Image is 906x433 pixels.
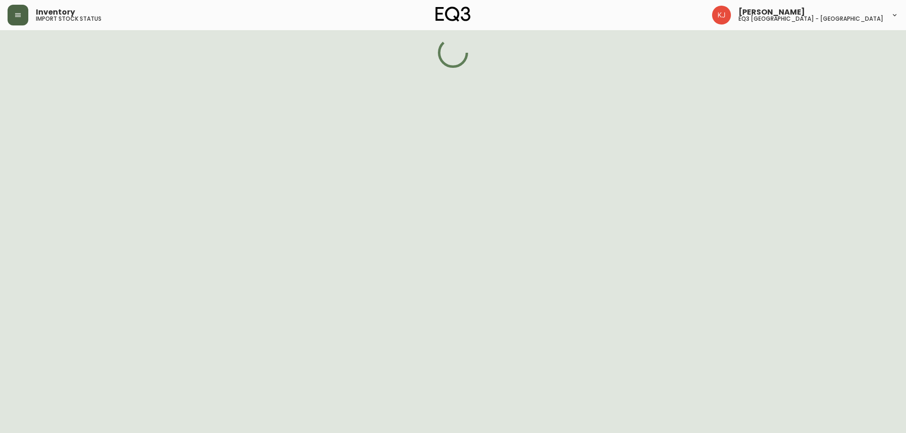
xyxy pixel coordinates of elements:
[36,8,75,16] span: Inventory
[712,6,731,25] img: 24a625d34e264d2520941288c4a55f8e
[436,7,470,22] img: logo
[738,8,805,16] span: [PERSON_NAME]
[36,16,101,22] h5: import stock status
[738,16,883,22] h5: eq3 [GEOGRAPHIC_DATA] - [GEOGRAPHIC_DATA]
